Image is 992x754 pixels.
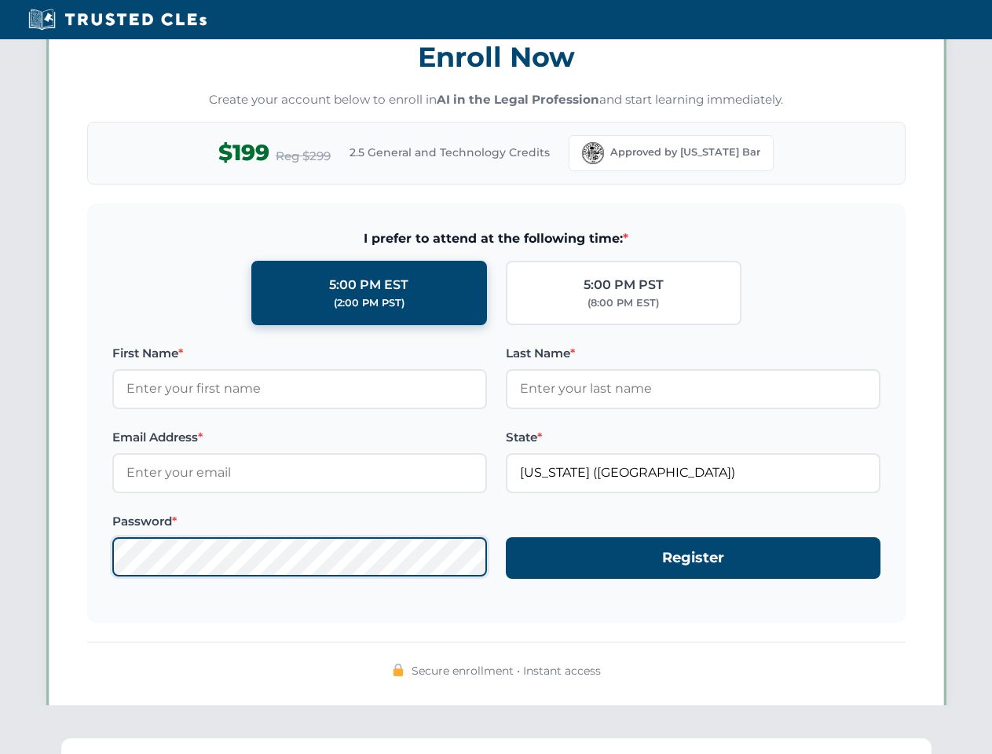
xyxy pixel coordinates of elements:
[582,142,604,164] img: Florida Bar
[506,453,880,492] input: Florida (FL)
[334,295,404,311] div: (2:00 PM PST)
[392,664,404,676] img: 🔒
[112,428,487,447] label: Email Address
[112,453,487,492] input: Enter your email
[24,8,211,31] img: Trusted CLEs
[610,145,760,160] span: Approved by [US_STATE] Bar
[506,344,880,363] label: Last Name
[350,144,550,161] span: 2.5 General and Technology Credits
[112,229,880,249] span: I prefer to attend at the following time:
[506,428,880,447] label: State
[276,147,331,166] span: Reg $299
[506,537,880,579] button: Register
[412,662,601,679] span: Secure enrollment • Instant access
[329,275,408,295] div: 5:00 PM EST
[112,512,487,531] label: Password
[588,295,659,311] div: (8:00 PM EST)
[87,32,906,82] h3: Enroll Now
[112,344,487,363] label: First Name
[112,369,487,408] input: Enter your first name
[437,92,599,107] strong: AI in the Legal Profession
[87,91,906,109] p: Create your account below to enroll in and start learning immediately.
[506,369,880,408] input: Enter your last name
[584,275,664,295] div: 5:00 PM PST
[218,135,269,170] span: $199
